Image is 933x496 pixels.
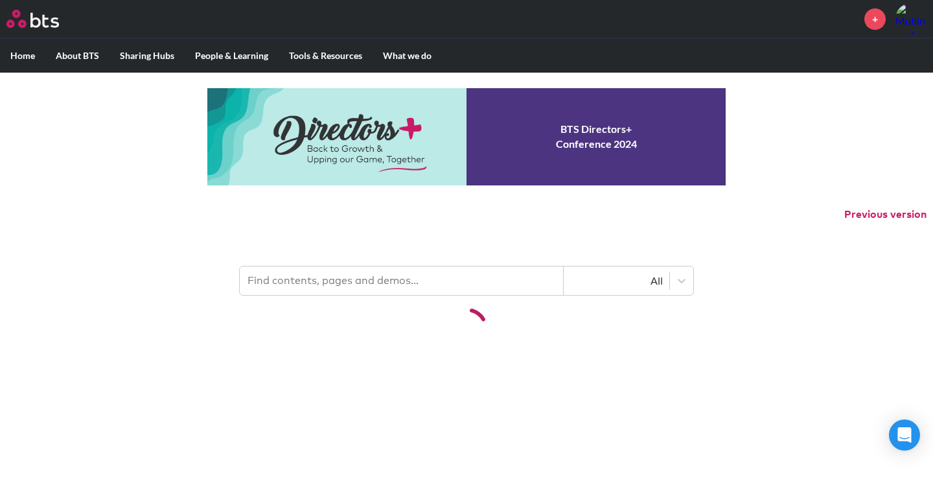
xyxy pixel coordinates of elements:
[207,88,726,185] a: Conference 2024
[109,39,185,73] label: Sharing Hubs
[6,10,83,28] a: Go home
[895,3,927,34] a: Profile
[570,274,663,288] div: All
[6,10,59,28] img: BTS Logo
[889,419,920,451] div: Open Intercom Messenger
[45,39,109,73] label: About BTS
[240,266,564,295] input: Find contents, pages and demos...
[279,39,373,73] label: Tools & Resources
[895,3,927,34] img: MubinAl Rashid
[373,39,442,73] label: What we do
[864,8,886,30] a: +
[844,207,927,222] button: Previous version
[185,39,279,73] label: People & Learning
